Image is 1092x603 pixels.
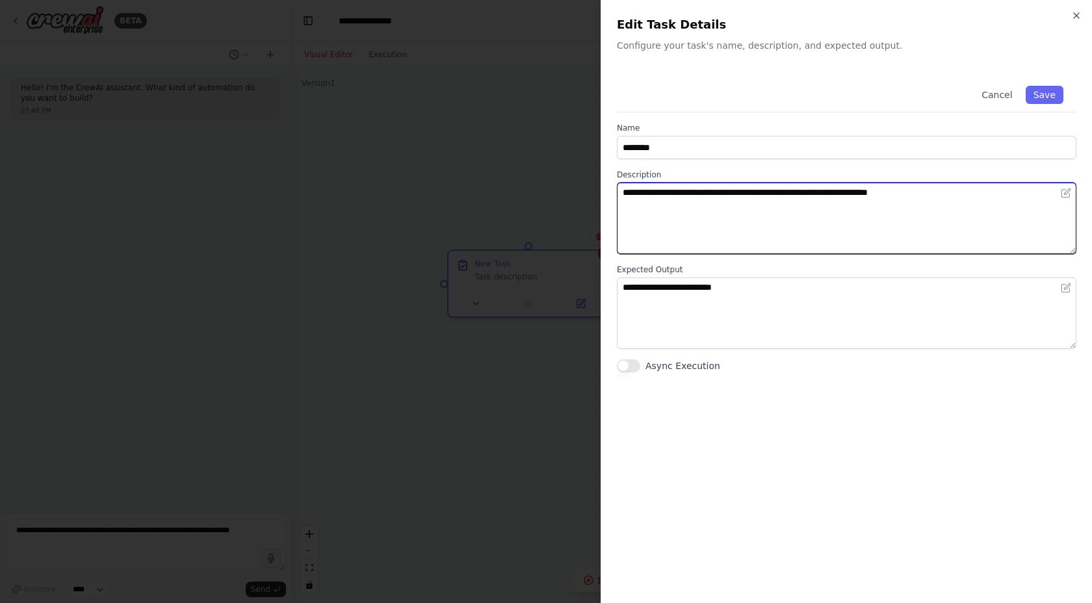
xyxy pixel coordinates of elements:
label: Async Execution [645,359,720,372]
button: Cancel [974,86,1020,104]
button: Open in editor [1058,280,1074,296]
p: Configure your task's name, description, and expected output. [617,39,1076,52]
h2: Edit Task Details [617,16,1076,34]
label: Expected Output [617,264,1076,275]
button: Open in editor [1058,185,1074,201]
label: Name [617,123,1076,133]
button: Save [1026,86,1063,104]
label: Description [617,170,1076,180]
